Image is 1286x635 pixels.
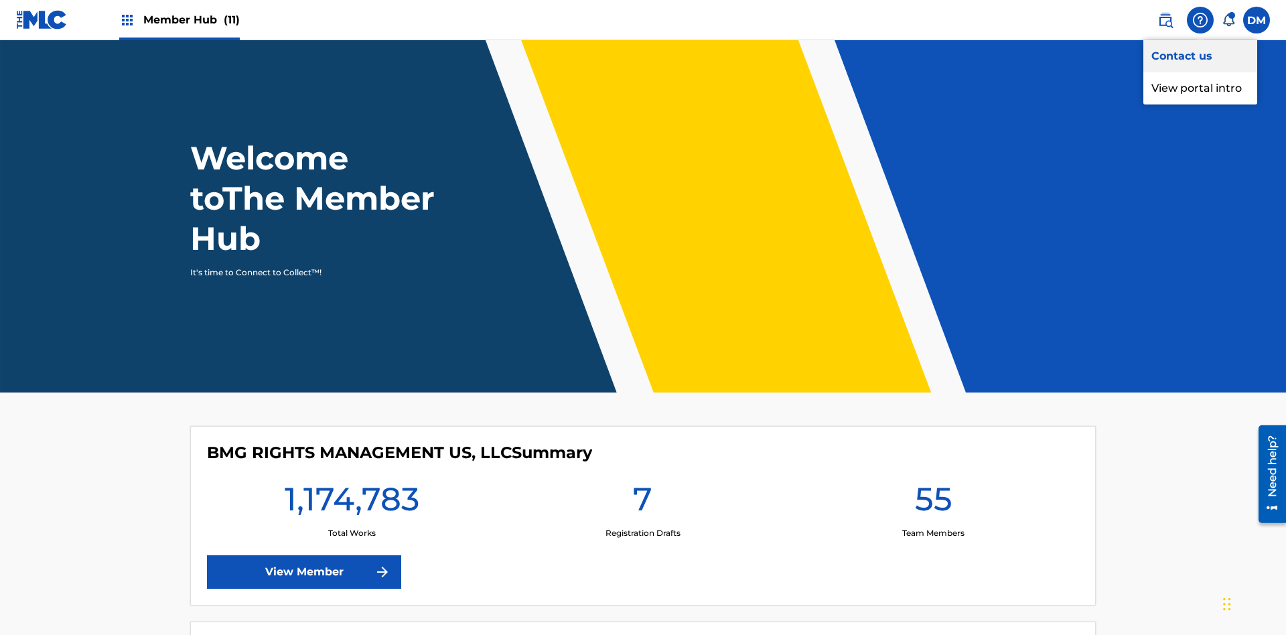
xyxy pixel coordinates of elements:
h1: 1,174,783 [285,479,419,527]
h1: Welcome to The Member Hub [190,138,441,259]
h4: BMG RIGHTS MANAGEMENT US, LLC [207,443,592,463]
a: Contact us [1143,40,1257,72]
img: MLC Logo [16,10,68,29]
a: View Member [207,555,401,589]
h1: 7 [633,479,652,527]
img: f7272a7cc735f4ea7f67.svg [374,564,390,580]
span: (11) [224,13,240,26]
p: Team Members [902,527,964,539]
img: help [1192,12,1208,28]
div: Help [1187,7,1214,33]
h1: 55 [915,479,952,527]
img: search [1157,12,1173,28]
span: Member Hub [143,12,240,27]
p: Total Works [328,527,376,539]
p: It's time to Connect to Collect™! [190,267,423,279]
a: Public Search [1152,7,1179,33]
iframe: Resource Center [1248,420,1286,530]
p: View portal intro [1143,72,1257,104]
p: Registration Drafts [605,527,681,539]
img: Top Rightsholders [119,12,135,28]
div: Drag [1223,584,1231,624]
iframe: Chat Widget [1219,571,1286,635]
div: User Menu [1243,7,1270,33]
div: Notifications [1222,13,1235,27]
